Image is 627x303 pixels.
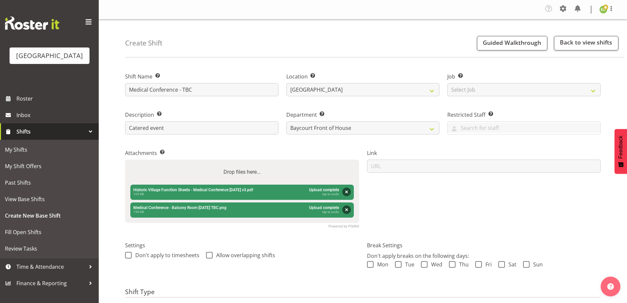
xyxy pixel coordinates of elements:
[16,94,95,104] span: Roster
[5,16,59,30] img: Rosterit website logo
[16,51,83,61] div: [GEOGRAPHIC_DATA]
[16,110,95,120] span: Inbox
[477,36,547,50] button: Guided Walkthrough
[125,121,278,135] input: Description
[5,194,94,204] span: View Base Shifts
[367,241,601,249] label: Break Settings
[402,261,414,268] span: Tue
[483,39,541,46] span: Guided Walkthrough
[428,261,442,268] span: Wed
[2,158,97,174] a: My Shift Offers
[125,149,359,157] label: Attachments
[2,141,97,158] a: My Shifts
[5,178,94,188] span: Past Shifts
[2,240,97,257] a: Review Tasks
[367,252,601,260] p: Don't apply breaks on the following days:
[5,161,94,171] span: My Shift Offers
[213,252,275,258] span: Allow overlapping shifts
[328,225,359,228] a: Powered by PQINA
[599,6,607,14] img: emma-dowman11789.jpg
[125,241,359,249] label: Settings
[554,36,618,50] a: Back to view shifts
[16,278,86,288] span: Finance & Reporting
[2,207,97,224] a: Create New Base Shift
[607,283,614,290] img: help-xxl-2.png
[16,262,86,272] span: Time & Attendance
[125,111,278,119] label: Description
[286,73,440,80] label: Location
[482,261,492,268] span: Fri
[2,174,97,191] a: Past Shifts
[5,227,94,237] span: Fill Open Shifts
[16,127,86,136] span: Shifts
[618,136,624,159] span: Feedback
[447,73,601,80] label: Job
[5,211,94,221] span: Create New Base Shift
[505,261,516,268] span: Sat
[5,145,94,155] span: My Shifts
[614,129,627,174] button: Feedback - Show survey
[456,261,469,268] span: Thu
[374,261,388,268] span: Mon
[448,123,600,133] input: Search for staff
[447,111,601,119] label: Restricted Staff
[5,244,94,254] span: Review Tasks
[286,111,440,119] label: Department
[125,83,278,96] input: Shift Name
[125,73,278,80] label: Shift Name
[367,149,601,157] label: Link
[125,39,162,47] h4: Create Shift
[367,160,601,173] input: URL
[2,191,97,207] a: View Base Shifts
[530,261,543,268] span: Sun
[221,166,263,179] label: Drop files here...
[132,252,199,258] span: Don't apply to timesheets
[2,224,97,240] a: Fill Open Shifts
[125,288,601,297] h4: Shift Type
